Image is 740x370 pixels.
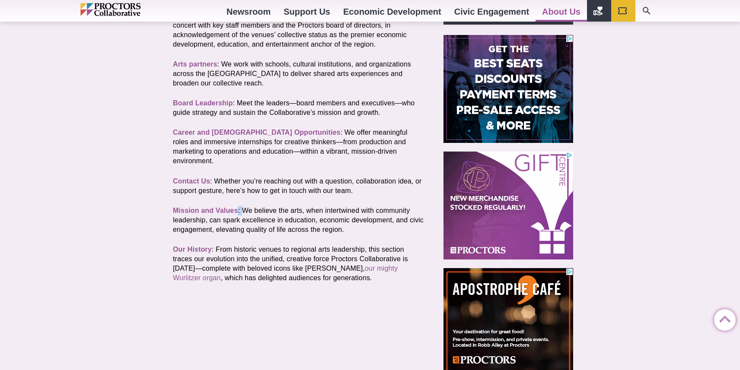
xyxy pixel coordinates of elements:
[173,128,424,166] p: : We offer meaningful roles and immersive internships for creative thinkers—from production and m...
[80,3,178,16] img: Proctors logo
[714,310,731,327] a: Back to Top
[173,206,424,234] p: : We believe the arts, when intertwined with community leadership, can spark excellence in educat...
[173,207,238,214] a: Mission and Values
[443,152,573,259] iframe: Advertisement
[173,177,424,196] p: : Whether you’re reaching out with a question, collaboration idea, or support gesture, here’s how...
[173,98,424,117] p: : Meet the leaders—board members and executives—who guide strategy and sustain the Collaborative’...
[173,246,212,253] a: Our History
[443,35,573,143] iframe: Advertisement
[173,129,341,136] a: Career and [DEMOGRAPHIC_DATA] Opportunities
[173,60,424,88] p: : We work with schools, cultural institutions, and organizations across the [GEOGRAPHIC_DATA] to ...
[173,245,424,283] p: : From historic venues to regional arts leadership, this section traces our evolution into the un...
[173,177,210,185] a: Contact Us
[173,99,233,107] a: Board Leadership
[173,60,217,68] a: Arts partners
